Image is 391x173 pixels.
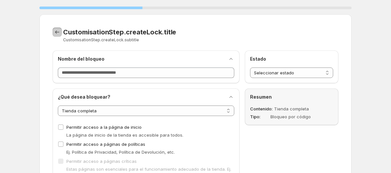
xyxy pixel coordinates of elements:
[250,56,333,62] h2: Estado
[270,113,316,120] dd: Bloqueo por código
[66,132,183,138] span: La página de inicio de la tienda es accesible para todos.
[53,28,62,37] button: CustomisationStep.backToTemplates
[66,142,145,147] span: Permitir acceso a páginas de políticas
[66,125,142,130] span: Permitir acceso a la página de inicio
[63,37,256,43] p: CustomisationStep.createLock.subtitle
[63,28,176,36] span: CustomisationStep.createLock.title
[250,106,273,112] dt: Contenido :
[58,56,104,62] h2: Nombre del bloqueo
[66,159,137,164] span: Permitir acceso a páginas críticas
[58,94,110,100] h2: ¿Qué desea bloquear?
[250,113,269,120] dt: Tipo :
[66,149,175,155] span: Ej. Política de Privacidad, Política de Devolución, etc.
[274,106,320,112] dd: Tienda completa
[250,94,333,100] h2: Resumen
